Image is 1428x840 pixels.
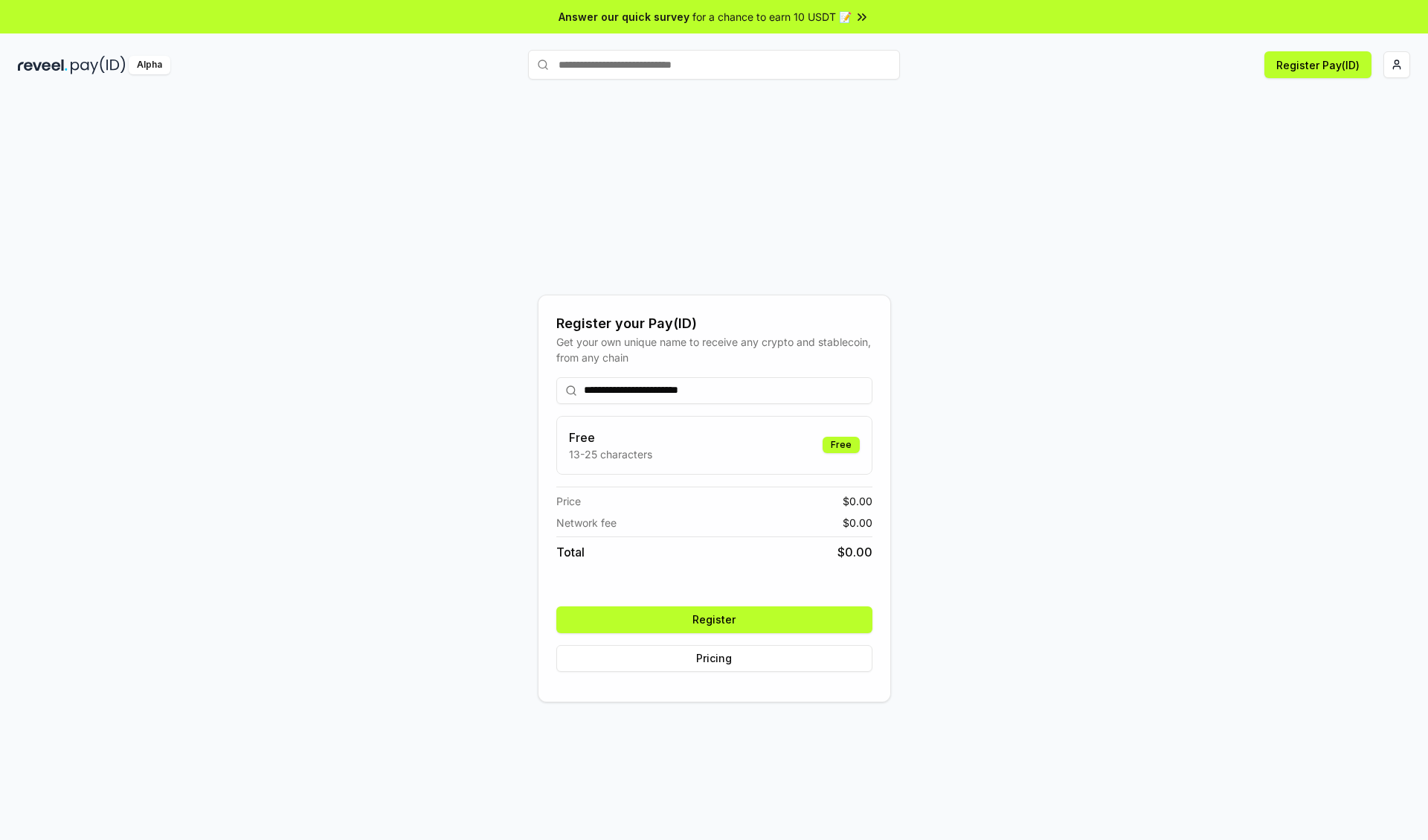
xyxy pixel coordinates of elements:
[129,56,170,74] div: Alpha
[556,645,872,672] button: Pricing
[556,515,617,530] span: Network fee
[556,493,581,509] span: Price
[18,56,68,74] img: reveel_dark
[837,543,872,561] span: $ 0.00
[569,446,652,462] p: 13-25 characters
[823,437,860,453] div: Free
[556,334,872,365] div: Get your own unique name to receive any crypto and stablecoin, from any chain
[559,9,689,25] span: Answer our quick survey
[843,515,872,530] span: $ 0.00
[71,56,126,74] img: pay_id
[556,313,872,334] div: Register your Pay(ID)
[556,543,585,561] span: Total
[692,9,852,25] span: for a chance to earn 10 USDT 📝
[569,429,652,446] h3: Free
[556,606,872,633] button: Register
[1264,51,1371,78] button: Register Pay(ID)
[843,493,872,509] span: $ 0.00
